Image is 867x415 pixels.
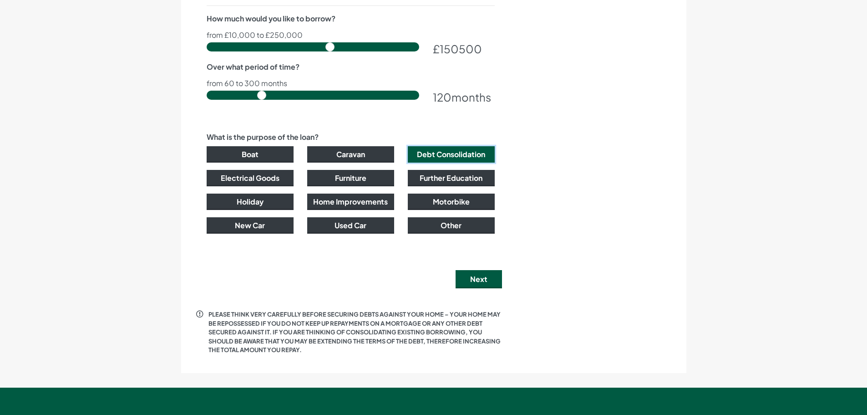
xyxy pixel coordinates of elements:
p: from £10,000 to £250,000 [207,31,495,39]
span: 150500 [440,42,482,56]
button: Holiday [207,194,294,210]
button: Used Car [307,217,394,234]
div: £ [433,41,495,57]
button: Caravan [307,146,394,163]
label: How much would you like to borrow? [207,13,335,24]
button: Further Education [408,170,495,186]
button: Boat [207,146,294,163]
button: New Car [207,217,294,234]
button: Other [408,217,495,234]
button: Debt Consolidation [408,146,495,163]
label: Over what period of time? [207,61,299,72]
p: PLEASE THINK VERY CAREFULLY BEFORE SECURING DEBTS AGAINST YOUR HOME – YOUR HOME MAY BE REPOSSESSE... [208,310,502,355]
button: Next [456,270,502,288]
label: What is the purpose of the loan? [207,132,319,143]
p: from 60 to 300 months [207,80,495,87]
button: Home Improvements [307,194,394,210]
button: Electrical Goods [207,170,294,186]
div: months [433,89,495,105]
button: Motorbike [408,194,495,210]
button: Furniture [307,170,394,186]
span: 120 [433,90,451,104]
